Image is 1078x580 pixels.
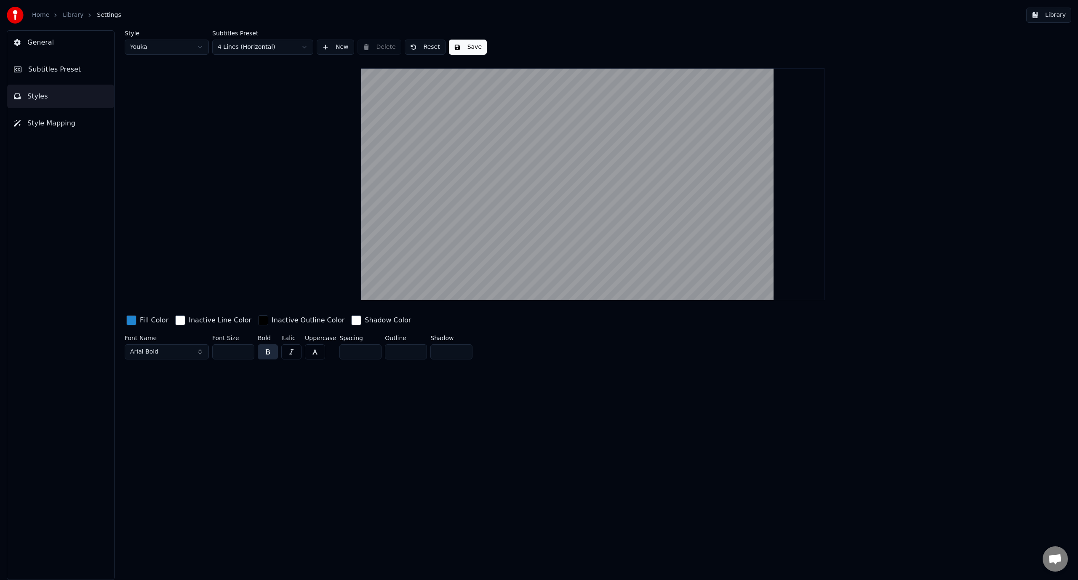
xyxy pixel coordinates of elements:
[27,91,48,101] span: Styles
[1026,8,1071,23] button: Library
[27,37,54,48] span: General
[27,118,75,128] span: Style Mapping
[449,40,487,55] button: Save
[350,314,413,327] button: Shadow Color
[385,335,427,341] label: Outline
[317,40,354,55] button: New
[7,112,114,135] button: Style Mapping
[125,30,209,36] label: Style
[7,7,24,24] img: youka
[7,85,114,108] button: Styles
[140,315,168,325] div: Fill Color
[339,335,382,341] label: Spacing
[7,58,114,81] button: Subtitles Preset
[212,335,254,341] label: Font Size
[7,31,114,54] button: General
[32,11,49,19] a: Home
[430,335,472,341] label: Shadow
[125,314,170,327] button: Fill Color
[189,315,251,325] div: Inactive Line Color
[305,335,336,341] label: Uppercase
[63,11,83,19] a: Library
[1043,546,1068,572] a: Open chat
[258,335,278,341] label: Bold
[130,348,158,356] span: Arial Bold
[173,314,253,327] button: Inactive Line Color
[281,335,302,341] label: Italic
[256,314,346,327] button: Inactive Outline Color
[212,30,313,36] label: Subtitles Preset
[125,335,209,341] label: Font Name
[365,315,411,325] div: Shadow Color
[405,40,446,55] button: Reset
[272,315,344,325] div: Inactive Outline Color
[97,11,121,19] span: Settings
[32,11,121,19] nav: breadcrumb
[28,64,81,74] span: Subtitles Preset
